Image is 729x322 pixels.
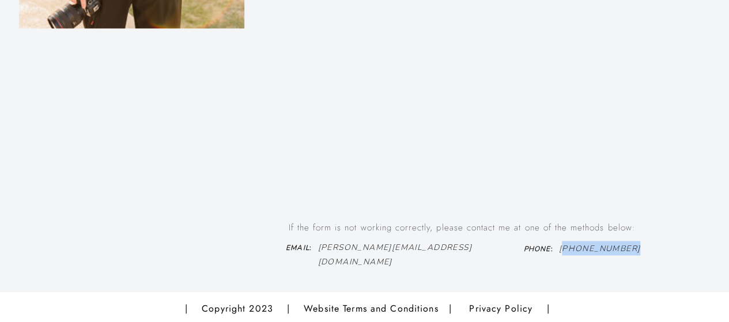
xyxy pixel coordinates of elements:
[286,243,309,252] i: Email
[287,300,453,316] a: | Website Terms and Conditions
[449,300,562,316] a: | Privacy Policy |
[318,241,472,267] i: [PERSON_NAME][EMAIL_ADDRESS][DOMAIN_NAME]
[523,244,553,253] b: :
[185,300,281,316] a: | Copyright 2023
[286,243,312,252] b: :
[559,243,641,253] i: [PHONE_NUMBER]
[559,241,640,255] a: [PHONE_NUMBER]
[271,219,654,231] p: If the form is not working correctly, please contact me at one of the methods below:
[523,244,550,253] i: Phone
[318,240,493,252] a: [PERSON_NAME][EMAIL_ADDRESS][DOMAIN_NAME]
